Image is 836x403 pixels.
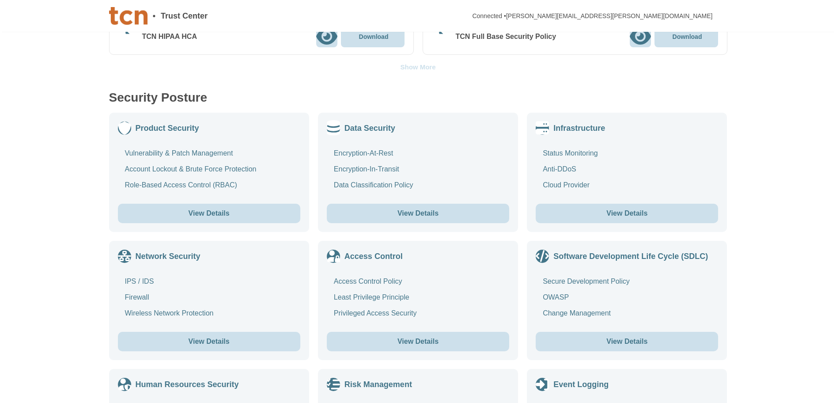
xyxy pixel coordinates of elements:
div: TCN HIPAA HCA [142,32,197,41]
span: Trust Center [161,12,208,20]
span: • [153,12,155,20]
div: Infrastructure [553,124,605,133]
p: Download [673,34,702,40]
div: Anti-DDoS [543,165,576,174]
div: Role-Based Access Control (RBAC) [125,181,237,190]
div: Event Logging [553,380,609,389]
div: Human Resources Security [136,380,239,389]
div: Security Posture [109,91,208,104]
div: Show More [400,64,435,70]
div: IPS / IDS [125,277,154,286]
div: TCN Full Base Security Policy [456,32,556,41]
div: Data Classification Policy [334,181,413,190]
div: Least Privilege Principle [334,293,409,302]
img: Company Banner [109,7,148,25]
div: Change Management [543,309,611,318]
div: Wireless Network Protection [125,309,214,318]
div: Cloud Provider [543,181,590,190]
div: Firewall [125,293,149,302]
div: Connected • [PERSON_NAME][EMAIL_ADDRESS][PERSON_NAME][DOMAIN_NAME] [472,13,712,19]
div: Network Security [136,252,200,261]
div: Status Monitoring [543,149,598,158]
button: View Details [327,204,509,223]
div: Vulnerability & Patch Management [125,149,233,158]
div: OWASP [543,293,569,302]
div: Encryption-At-Rest [334,149,393,158]
div: Access Control Policy [334,277,402,286]
button: View Details [118,332,300,351]
div: Secure Development Policy [543,277,630,286]
button: View Details [118,204,300,223]
div: Product Security [136,124,199,133]
div: Access Control [344,252,403,261]
div: Software Development Life Cycle (SDLC) [553,252,708,261]
div: Risk Management [344,380,412,389]
div: Account Lockout & Brute Force Protection [125,165,257,174]
p: Download [359,34,389,40]
div: Data Security [344,124,395,133]
button: View Details [536,332,718,351]
button: View Details [327,332,509,351]
button: View Details [536,204,718,223]
div: Encryption-In-Transit [334,165,399,174]
div: Privileged Access Security [334,309,417,318]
